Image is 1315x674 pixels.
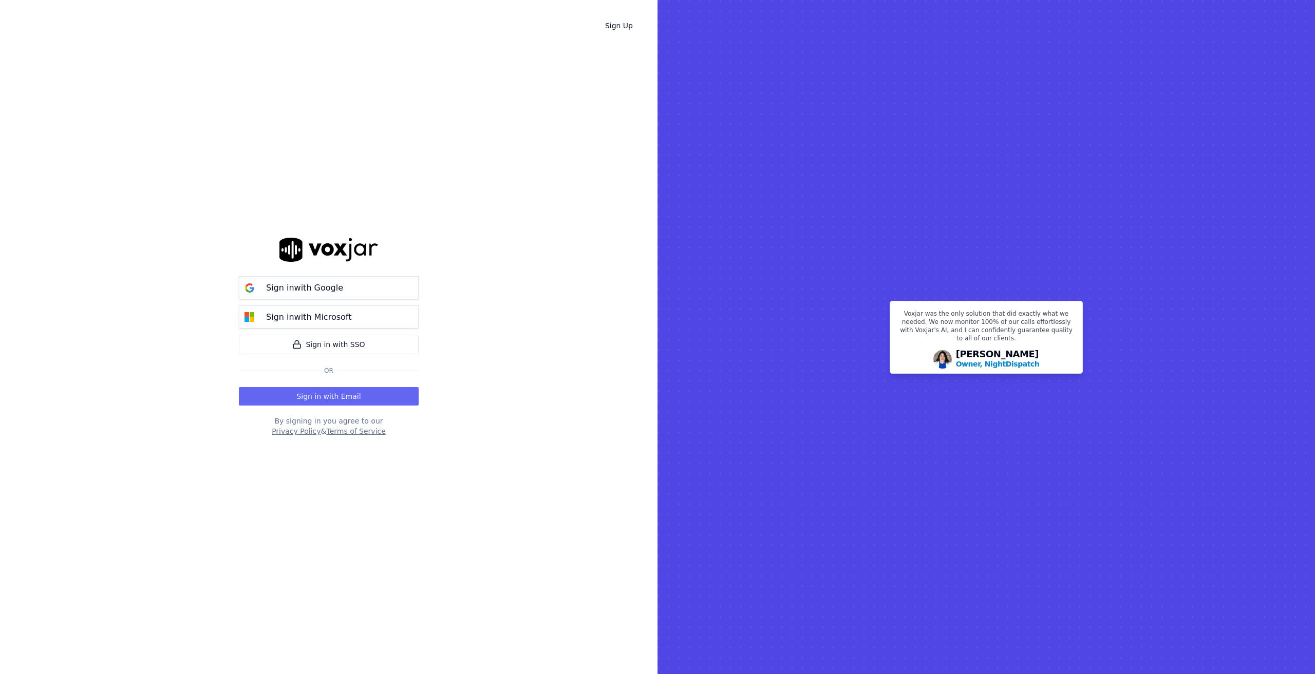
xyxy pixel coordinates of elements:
span: Or [320,367,337,375]
p: Sign in with Microsoft [266,311,351,323]
p: Sign in with Google [266,282,343,294]
button: Sign inwith Google [239,276,419,299]
img: logo [279,238,378,262]
button: Sign in with Email [239,387,419,406]
p: Owner, NightDispatch [956,359,1040,369]
button: Sign inwith Microsoft [239,305,419,329]
div: [PERSON_NAME] [956,350,1040,369]
img: google Sign in button [239,278,260,298]
a: Sign Up [597,16,641,35]
img: microsoft Sign in button [239,307,260,328]
a: Sign in with SSO [239,335,419,354]
div: By signing in you agree to our & [239,416,419,436]
button: Terms of Service [326,426,385,436]
button: Privacy Policy [272,426,321,436]
p: Voxjar was the only solution that did exactly what we needed. We now monitor 100% of our calls ef... [896,310,1076,346]
img: Avatar [933,350,952,369]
